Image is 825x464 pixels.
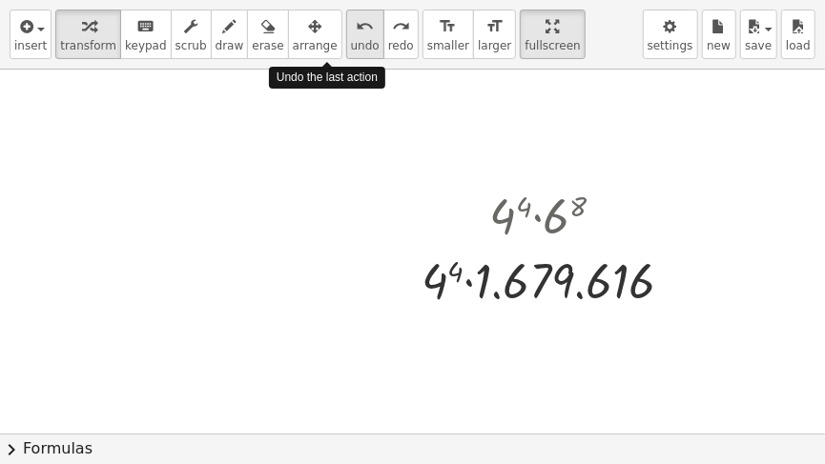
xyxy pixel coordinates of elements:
[346,10,384,59] button: undoundo
[427,39,469,52] span: smaller
[392,15,410,38] i: redo
[171,10,212,59] button: scrub
[125,39,167,52] span: keypad
[356,15,374,38] i: undo
[55,10,121,59] button: transform
[525,39,580,52] span: fullscreen
[786,39,811,52] span: load
[388,39,414,52] span: redo
[136,15,155,38] i: keyboard
[60,39,116,52] span: transform
[473,10,516,59] button: format_sizelarger
[120,10,172,59] button: keyboardkeypad
[293,39,338,52] span: arrange
[745,39,772,52] span: save
[351,39,380,52] span: undo
[478,39,511,52] span: larger
[707,39,731,52] span: new
[781,10,815,59] button: load
[216,39,244,52] span: draw
[211,10,249,59] button: draw
[383,10,419,59] button: redoredo
[439,15,457,38] i: format_size
[288,10,342,59] button: arrange
[643,10,698,59] button: settings
[520,10,585,59] button: fullscreen
[702,10,736,59] button: new
[252,39,283,52] span: erase
[175,39,207,52] span: scrub
[423,10,474,59] button: format_sizesmaller
[10,10,52,59] button: insert
[740,10,777,59] button: save
[247,10,288,59] button: erase
[485,15,504,38] i: format_size
[648,39,693,52] span: settings
[14,39,47,52] span: insert
[269,67,385,89] div: Undo the last action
